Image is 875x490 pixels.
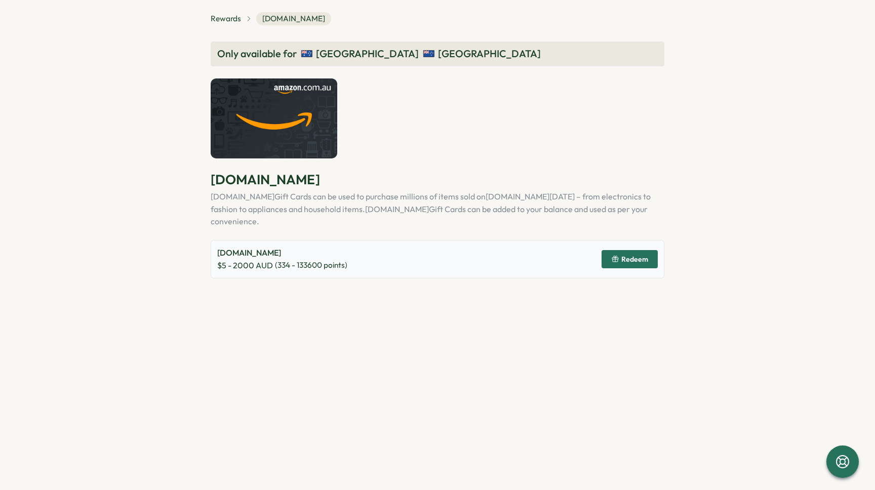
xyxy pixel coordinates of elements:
[217,247,347,259] p: [DOMAIN_NAME]
[316,46,419,62] span: [GEOGRAPHIC_DATA]
[217,259,273,272] span: $ 5 - 2000 AUD
[275,260,347,271] span: ( 334 - 133600 points)
[423,48,435,60] img: New Zealand
[602,250,658,268] button: Redeem
[486,191,549,201] a: [DOMAIN_NAME]
[621,256,648,263] span: Redeem
[211,13,241,24] a: Rewards
[211,191,651,227] span: Gift Cards can be used to purchase millions of items sold on [DATE] – from electronics to fashion...
[301,48,313,60] img: Australia
[365,204,429,214] a: [DOMAIN_NAME]
[217,46,297,62] span: Only available for
[211,191,274,201] a: [DOMAIN_NAME]
[256,12,331,25] span: [DOMAIN_NAME]
[438,46,541,62] span: [GEOGRAPHIC_DATA]
[211,171,664,188] p: [DOMAIN_NAME]
[211,78,337,158] img: Amazon.com.au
